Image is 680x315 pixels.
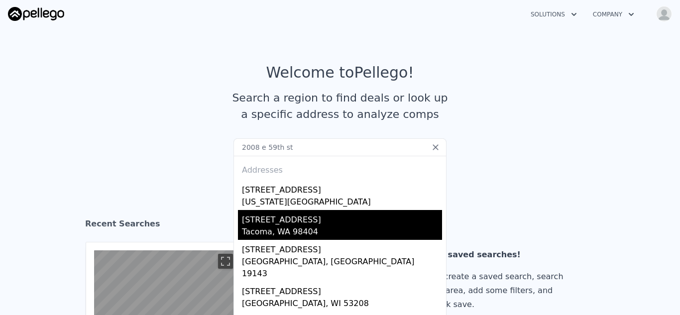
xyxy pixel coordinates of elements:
[242,298,442,312] div: [GEOGRAPHIC_DATA], WI 53208
[242,240,442,256] div: [STREET_ADDRESS]
[433,248,576,262] div: No saved searches!
[242,226,442,240] div: Tacoma, WA 98404
[433,270,576,312] div: To create a saved search, search an area, add some filters, and click save.
[523,5,585,23] button: Solutions
[585,5,642,23] button: Company
[228,90,452,122] div: Search a region to find deals or look up a specific address to analyze comps
[242,210,442,226] div: [STREET_ADDRESS]
[238,156,442,180] div: Addresses
[85,210,595,242] div: Recent Searches
[242,282,442,298] div: [STREET_ADDRESS]
[8,7,64,21] img: Pellego
[242,196,442,210] div: [US_STATE][GEOGRAPHIC_DATA]
[242,180,442,196] div: [STREET_ADDRESS]
[266,64,414,82] div: Welcome to Pellego !
[656,6,672,22] img: avatar
[242,256,442,282] div: [GEOGRAPHIC_DATA], [GEOGRAPHIC_DATA] 19143
[233,138,447,156] input: Search an address or region...
[218,254,233,269] button: Toggle fullscreen view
